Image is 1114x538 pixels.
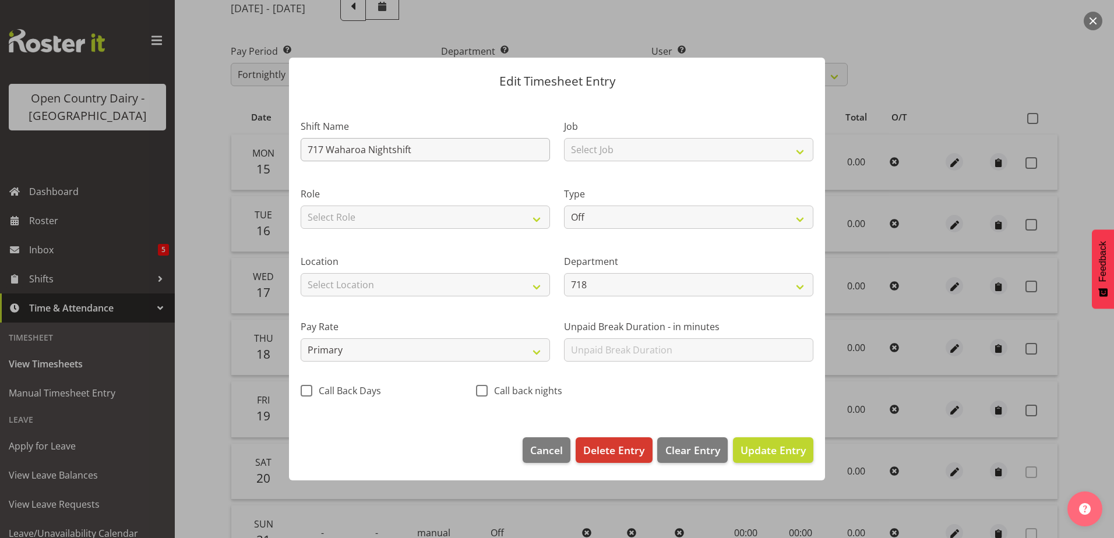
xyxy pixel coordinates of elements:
[576,437,652,463] button: Delete Entry
[1092,229,1114,309] button: Feedback - Show survey
[312,385,381,397] span: Call Back Days
[564,338,813,362] input: Unpaid Break Duration
[530,443,563,458] span: Cancel
[564,119,813,133] label: Job
[583,443,644,458] span: Delete Entry
[301,187,550,201] label: Role
[564,320,813,334] label: Unpaid Break Duration - in minutes
[301,138,550,161] input: Shift Name
[488,385,562,397] span: Call back nights
[733,437,813,463] button: Update Entry
[564,187,813,201] label: Type
[301,320,550,334] label: Pay Rate
[301,254,550,268] label: Location
[657,437,727,463] button: Clear Entry
[301,75,813,87] p: Edit Timesheet Entry
[665,443,720,458] span: Clear Entry
[564,254,813,268] label: Department
[301,119,550,133] label: Shift Name
[1079,503,1091,515] img: help-xxl-2.png
[523,437,570,463] button: Cancel
[741,443,806,457] span: Update Entry
[1098,241,1108,282] span: Feedback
